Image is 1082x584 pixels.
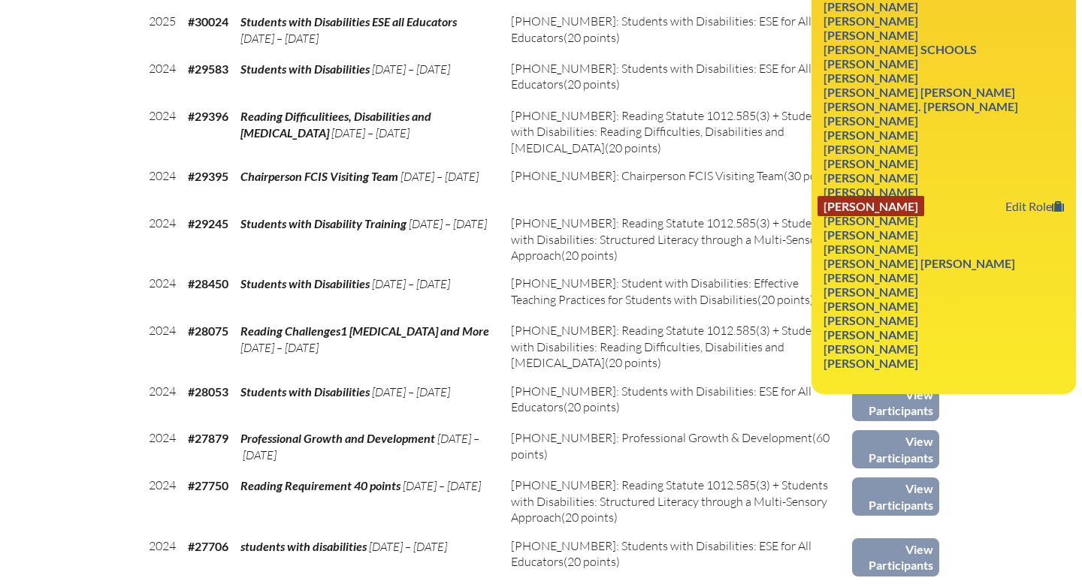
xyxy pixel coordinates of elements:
[143,55,182,102] td: 2024
[852,538,939,576] a: View Participants
[372,384,450,399] span: [DATE] – [DATE]
[143,378,182,425] td: 2024
[240,276,370,290] span: Students with Disabilities
[818,224,924,245] a: [PERSON_NAME]
[511,323,828,370] span: [PHONE_NUMBER]: Reading Statute 1012.585(3) + Students with Disabilities: Reading Difficulties, D...
[240,216,407,230] span: Students with Disability Training
[240,62,370,76] span: Students with Disabilities
[818,25,924,45] a: [PERSON_NAME]
[818,82,1021,102] a: [PERSON_NAME] [PERSON_NAME]
[818,53,924,74] a: [PERSON_NAME]
[240,539,367,553] span: students with disabilities
[505,317,852,377] td: (20 points)
[505,162,852,209] td: (30 points)
[505,102,852,162] td: (20 points)
[818,11,924,31] a: [PERSON_NAME]
[511,384,811,414] span: [PHONE_NUMBER]: Students with Disabilities: ESE for All Educators
[511,61,811,92] span: [PHONE_NUMBER]: Students with Disabilities: ESE for All Educators
[818,267,924,287] a: [PERSON_NAME]
[188,169,228,183] b: #29395
[818,96,1024,116] a: [PERSON_NAME]. [PERSON_NAME]
[240,14,457,29] span: Students with Disabilities ESE all Educators
[511,538,811,569] span: [PHONE_NUMBER]: Students with Disabilities: ESE for All Educators
[240,109,431,140] span: Reading Difficulitiees, Disabilities and [MEDICAL_DATA]
[818,196,924,216] a: [PERSON_NAME]
[852,384,939,422] a: View Participants
[409,216,487,231] span: [DATE] – [DATE]
[505,424,852,471] td: (60 points)
[188,216,228,230] b: #29245
[505,269,852,317] td: (20 points)
[400,169,479,184] span: [DATE] – [DATE]
[818,239,924,259] a: [PERSON_NAME]
[818,153,924,173] a: [PERSON_NAME]
[143,532,182,579] td: 2024
[511,14,811,44] span: [PHONE_NUMBER]: Students with Disabilities: ESE for All Educators
[240,478,400,492] span: Reading Requirement 40 points
[818,139,924,159] a: [PERSON_NAME]
[143,269,182,317] td: 2024
[240,31,319,46] span: [DATE] – [DATE]
[818,310,924,330] a: [PERSON_NAME]
[188,478,228,492] b: #27750
[240,384,370,399] span: Students with Disabilities
[143,8,182,55] td: 2025
[999,196,1070,216] a: Edit Role
[143,424,182,471] td: 2024
[505,378,852,425] td: (20 points)
[240,431,479,462] span: [DATE] – [DATE]
[818,167,924,188] a: [PERSON_NAME]
[240,324,489,338] span: Reading Challenges1 [MEDICAL_DATA] and More
[331,125,410,140] span: [DATE] – [DATE]
[505,532,852,579] td: (20 points)
[818,110,924,131] a: [PERSON_NAME]
[511,168,784,183] span: [PHONE_NUMBER]: Chairperson FCIS Visiting Team
[188,109,228,123] b: #29396
[818,68,924,88] a: [PERSON_NAME]
[505,55,852,102] td: (20 points)
[143,209,182,269] td: 2024
[188,276,228,290] b: #28450
[818,39,983,59] a: [PERSON_NAME] Schools
[818,296,924,316] a: [PERSON_NAME]
[403,478,481,493] span: [DATE] – [DATE]
[505,209,852,269] td: (20 points)
[188,62,228,76] b: #29583
[818,353,924,373] a: [PERSON_NAME]
[143,471,182,531] td: 2024
[372,276,450,291] span: [DATE] – [DATE]
[240,169,398,183] span: Chairperson FCIS Visiting Team
[511,477,828,525] span: [PHONE_NUMBER]: Reading Statute 1012.585(3) + Students with Disabilities: Structured Literacy thr...
[818,339,924,359] a: [PERSON_NAME]
[818,281,924,302] a: [PERSON_NAME]
[818,210,924,230] a: [PERSON_NAME]
[188,14,228,29] b: #30024
[511,275,799,306] span: [PHONE_NUMBER]: Student with Disabilities: Effective Teaching Practices for Students with Disabil...
[372,62,450,77] span: [DATE] – [DATE]
[240,340,319,355] span: [DATE] – [DATE]
[188,539,228,553] b: #27706
[511,215,828,263] span: [PHONE_NUMBER]: Reading Statute 1012.585(3) + Students with Disabilities: Structured Literacy thr...
[188,431,228,445] b: #27879
[852,430,939,468] a: View Participants
[505,8,852,55] td: (20 points)
[818,324,924,345] a: [PERSON_NAME]
[852,477,939,516] a: View Participants
[818,182,924,202] a: [PERSON_NAME]
[188,324,228,338] b: #28075
[511,430,812,445] span: [PHONE_NUMBER]: Professional Growth & Development
[143,317,182,377] td: 2024
[143,162,182,209] td: 2024
[818,125,924,145] a: [PERSON_NAME]
[143,102,182,162] td: 2024
[511,108,828,155] span: [PHONE_NUMBER]: Reading Statute 1012.585(3) + Students with Disabilities: Reading Difficulties, D...
[818,253,1021,273] a: [PERSON_NAME] [PERSON_NAME]
[369,539,447,554] span: [DATE] – [DATE]
[188,384,228,399] b: #28053
[505,471,852,531] td: (20 points)
[240,431,435,445] span: Professional Growth and Development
